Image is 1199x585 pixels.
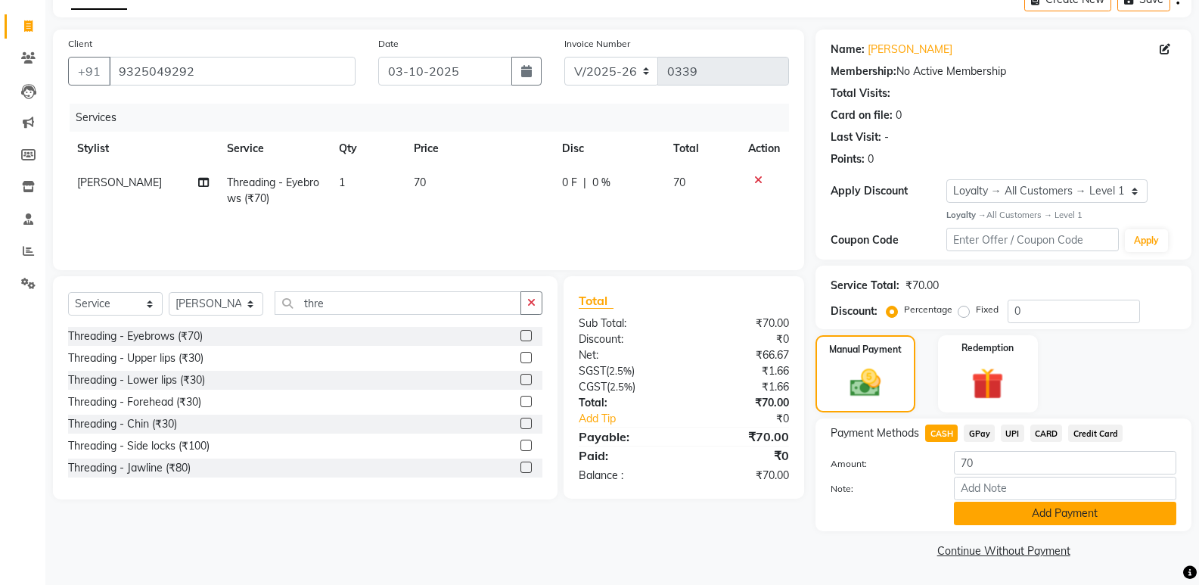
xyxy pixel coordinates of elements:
div: ₹0 [684,447,800,465]
input: Enter Offer / Coupon Code [946,228,1119,251]
span: CGST [579,380,607,394]
span: UPI [1001,425,1024,442]
label: Manual Payment [829,343,902,356]
th: Qty [330,132,405,166]
th: Stylist [68,132,218,166]
div: ( ) [567,379,684,395]
label: Client [68,37,92,51]
div: All Customers → Level 1 [946,209,1176,222]
a: Continue Without Payment [818,543,1188,559]
div: Threading - Lower lips (₹30) [68,372,205,388]
div: 0 [868,151,874,167]
div: Threading - Forehead (₹30) [68,394,201,410]
a: Add Tip [567,411,704,427]
div: ₹70.00 [684,316,800,331]
span: Payment Methods [831,425,919,441]
div: 0 [896,107,902,123]
div: ₹1.66 [684,363,800,379]
span: 1 [339,176,345,189]
button: +91 [68,57,110,86]
span: CASH [925,425,958,442]
span: Threading - Eyebrows (₹70) [227,176,319,205]
div: No Active Membership [831,64,1176,79]
span: 0 F [562,175,577,191]
th: Total [664,132,739,166]
div: Services [70,104,800,132]
div: Balance : [567,468,684,484]
div: ₹1.66 [684,379,800,395]
div: Sub Total: [567,316,684,331]
input: Amount [954,451,1176,475]
div: ₹0 [684,331,800,347]
span: 70 [673,176,685,189]
label: Invoice Number [564,37,630,51]
div: Card on file: [831,107,893,123]
div: ₹70.00 [684,428,800,446]
div: ₹0 [704,411,800,427]
div: Threading - Side locks (₹100) [68,438,210,454]
div: Coupon Code [831,232,946,248]
label: Amount: [819,457,942,471]
label: Redemption [961,341,1014,355]
div: - [884,129,889,145]
div: Last Visit: [831,129,881,145]
a: [PERSON_NAME] [868,42,952,58]
label: Note: [819,482,942,496]
button: Add Payment [954,502,1176,525]
div: Service Total: [831,278,899,294]
button: Apply [1125,229,1168,252]
span: Credit Card [1068,425,1123,442]
div: ₹70.00 [684,468,800,484]
span: GPay [964,425,995,442]
img: _cash.svg [840,366,890,401]
div: Paid: [567,447,684,465]
div: Threading - Eyebrows (₹70) [68,328,203,344]
span: 2.5% [610,381,632,393]
div: Net: [567,347,684,363]
div: ₹70.00 [905,278,939,294]
div: Threading - Jawline (₹80) [68,460,191,476]
span: | [583,175,586,191]
input: Add Note [954,477,1176,500]
div: ( ) [567,363,684,379]
label: Percentage [904,303,952,316]
div: Total Visits: [831,86,890,101]
div: Payable: [567,428,684,446]
div: Apply Discount [831,183,946,199]
div: ₹70.00 [684,395,800,411]
div: ₹66.67 [684,347,800,363]
img: _gift.svg [961,364,1014,404]
label: Fixed [976,303,999,316]
div: Threading - Upper lips (₹30) [68,350,203,366]
span: CARD [1030,425,1063,442]
th: Service [218,132,330,166]
strong: Loyalty → [946,210,986,220]
span: 0 % [592,175,610,191]
div: Discount: [831,303,878,319]
th: Disc [553,132,665,166]
label: Date [378,37,399,51]
div: Threading - Chin (₹30) [68,416,177,432]
div: Name: [831,42,865,58]
div: Total: [567,395,684,411]
span: 2.5% [609,365,632,377]
div: Points: [831,151,865,167]
div: Discount: [567,331,684,347]
span: SGST [579,364,606,378]
span: 70 [414,176,426,189]
span: Total [579,293,613,309]
input: Search by Name/Mobile/Email/Code [109,57,356,86]
div: Membership: [831,64,896,79]
input: Search or Scan [275,291,521,315]
th: Price [405,132,553,166]
span: [PERSON_NAME] [77,176,162,189]
th: Action [739,132,789,166]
